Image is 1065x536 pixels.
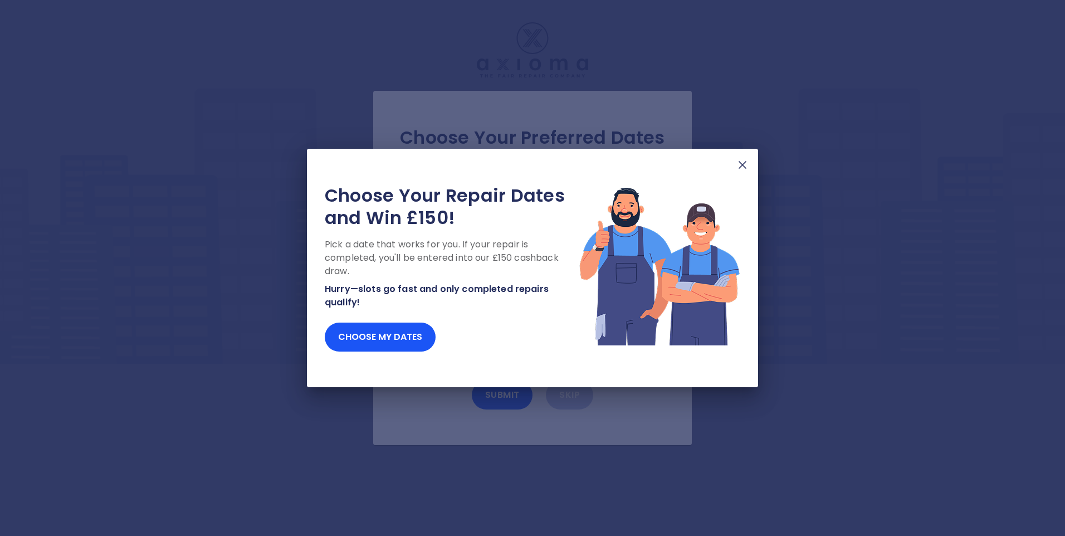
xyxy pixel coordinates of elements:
[325,282,579,309] p: Hurry—slots go fast and only completed repairs qualify!
[325,184,579,229] h2: Choose Your Repair Dates and Win £150!
[325,238,579,278] p: Pick a date that works for you. If your repair is completed, you'll be entered into our £150 cash...
[736,158,749,172] img: X Mark
[579,184,740,347] img: Lottery
[325,323,436,352] button: Choose my dates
